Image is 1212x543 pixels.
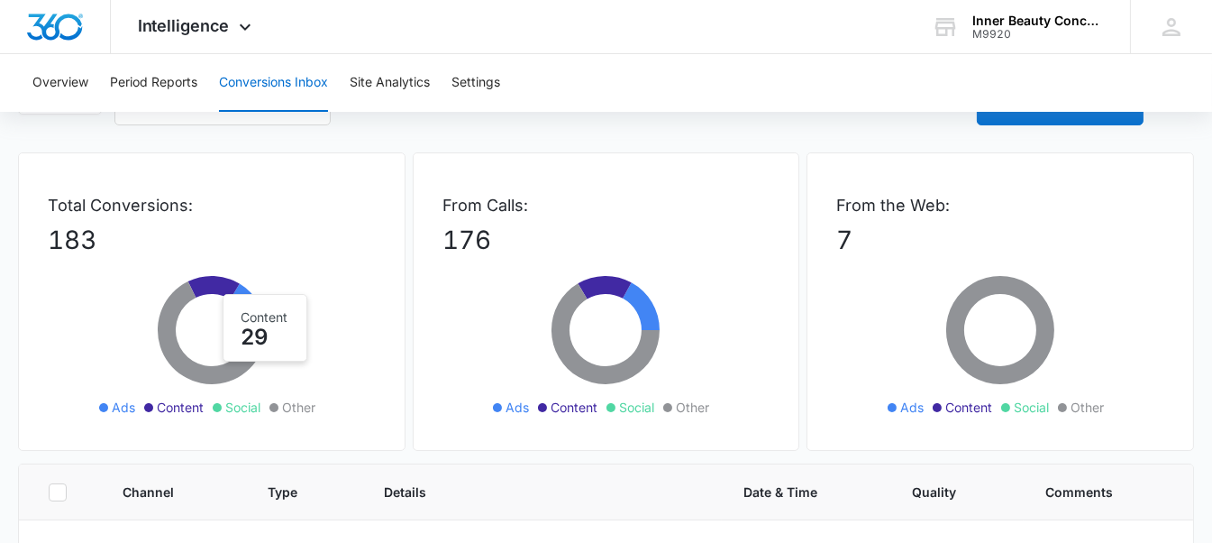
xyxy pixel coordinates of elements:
[48,193,376,217] p: Total Conversions:
[1014,398,1049,417] span: Social
[945,398,992,417] span: Content
[282,398,315,417] span: Other
[350,54,430,112] button: Site Analytics
[676,398,709,417] span: Other
[743,483,843,502] span: Date & Time
[32,54,88,112] button: Overview
[225,398,260,417] span: Social
[112,398,135,417] span: Ads
[900,398,924,417] span: Ads
[268,483,314,502] span: Type
[219,54,328,112] button: Conversions Inbox
[506,398,529,417] span: Ads
[972,28,1104,41] div: account id
[836,193,1164,217] p: From the Web:
[619,398,654,417] span: Social
[123,483,198,502] span: Channel
[972,14,1104,28] div: account name
[442,221,770,259] p: 176
[551,398,597,417] span: Content
[1045,483,1138,502] span: Comments
[451,54,500,112] button: Settings
[110,54,197,112] button: Period Reports
[912,483,976,502] span: Quality
[138,16,230,35] span: Intelligence
[1071,398,1104,417] span: Other
[836,221,1164,259] p: 7
[442,193,770,217] p: From Calls:
[384,483,674,502] span: Details
[48,221,376,259] p: 183
[157,398,204,417] span: Content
